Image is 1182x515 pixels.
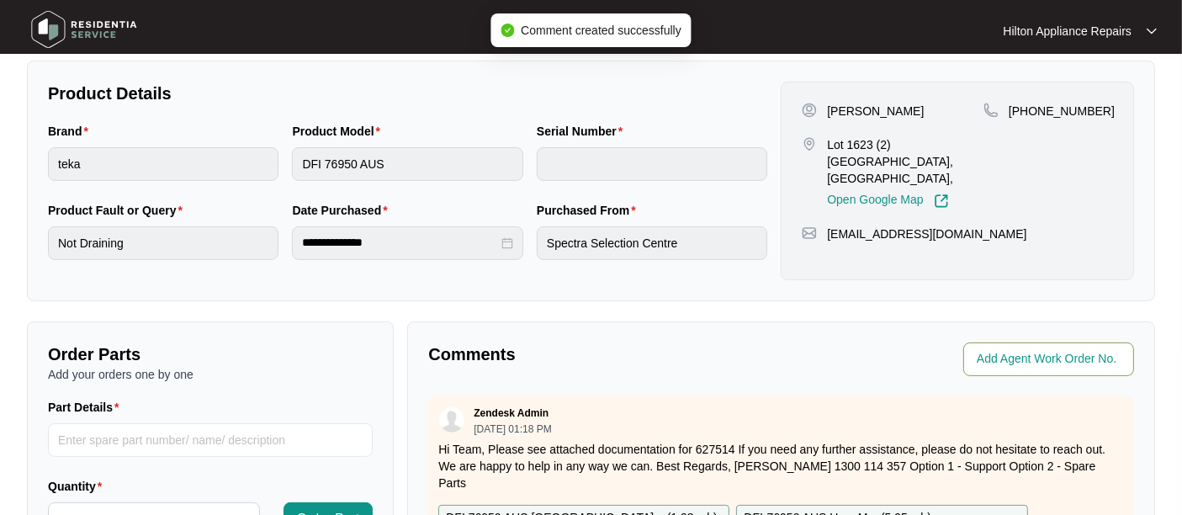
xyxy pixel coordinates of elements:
p: Zendesk Admin [474,406,549,420]
input: Add Agent Work Order No. [977,349,1124,369]
p: Order Parts [48,342,373,366]
p: [EMAIL_ADDRESS][DOMAIN_NAME] [827,226,1026,242]
img: map-pin [983,103,999,118]
input: Product Model [292,147,522,181]
input: Date Purchased [302,234,497,252]
p: Hi Team, Please see attached documentation for 627514 If you need any further assistance, please ... [438,441,1124,491]
p: Comments [428,342,769,366]
img: map-pin [802,136,817,151]
img: user.svg [439,407,464,433]
a: Open Google Map [827,194,948,209]
label: Product Model [292,123,387,140]
label: Serial Number [537,123,629,140]
img: map-pin [802,226,817,241]
span: Comment created successfully [521,24,681,37]
img: dropdown arrow [1147,27,1157,35]
input: Serial Number [537,147,767,181]
input: Product Fault or Query [48,226,278,260]
span: check-circle [501,24,514,37]
label: Purchased From [537,202,643,219]
span: [PHONE_NUMBER] [1009,104,1115,118]
p: Hilton Appliance Repairs [1003,23,1132,40]
p: Product Details [48,82,767,105]
p: Add your orders one by one [48,366,373,383]
input: Part Details [48,423,373,457]
label: Product Fault or Query [48,202,189,219]
img: user-pin [802,103,817,118]
p: Lot 1623 (2) [GEOGRAPHIC_DATA], [GEOGRAPHIC_DATA], [827,136,983,187]
label: Brand [48,123,95,140]
label: Date Purchased [292,202,394,219]
p: [DATE] 01:18 PM [474,424,551,434]
img: residentia service logo [25,4,143,55]
label: Quantity [48,478,109,495]
input: Purchased From [537,226,767,260]
input: Brand [48,147,278,181]
label: Part Details [48,399,126,416]
p: [PERSON_NAME] [827,103,924,119]
img: Link-External [934,194,949,209]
